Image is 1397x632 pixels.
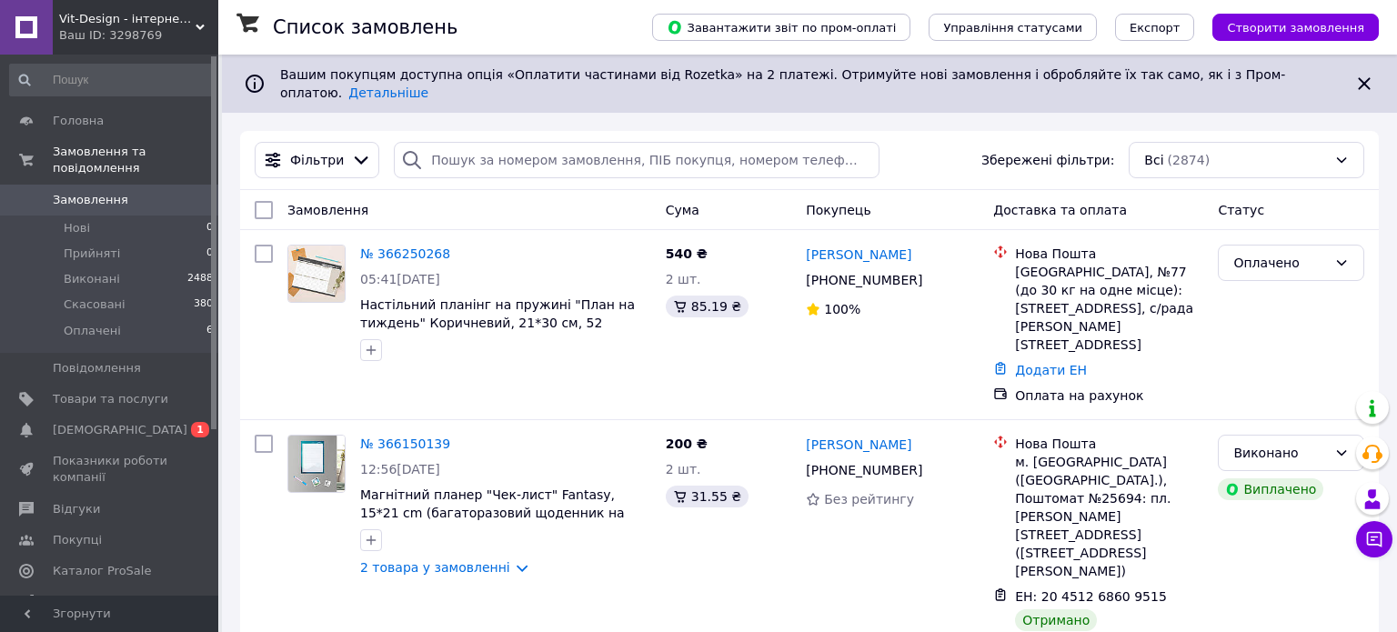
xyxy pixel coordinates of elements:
button: Управління статусами [929,14,1097,41]
button: Завантажити звіт по пром-оплаті [652,14,910,41]
span: Фільтри [290,151,344,169]
span: Повідомлення [53,360,141,376]
span: 380 [194,296,213,313]
span: Скасовані [64,296,126,313]
span: 0 [206,246,213,262]
span: Доставка та оплата [993,203,1127,217]
span: 1 [191,422,209,437]
span: Збережені фільтри: [981,151,1114,169]
a: Фото товару [287,245,346,303]
span: Замовлення [53,192,128,208]
div: 31.55 ₴ [666,486,749,507]
div: 85.19 ₴ [666,296,749,317]
div: м. [GEOGRAPHIC_DATA] ([GEOGRAPHIC_DATA].), Поштомат №25694: пл. [PERSON_NAME][STREET_ADDRESS] ([S... [1015,453,1203,580]
span: Відгуки [53,501,100,517]
img: Фото товару [288,246,345,302]
span: 6 [206,323,213,339]
div: [PHONE_NUMBER] [802,457,926,483]
a: № 366250268 [360,246,450,261]
span: 05:41[DATE] [360,272,440,286]
div: [PHONE_NUMBER] [802,267,926,293]
span: [DEMOGRAPHIC_DATA] [53,422,187,438]
div: Виконано [1233,443,1327,463]
div: Ваш ID: 3298769 [59,27,218,44]
span: Замовлення та повідомлення [53,144,218,176]
span: Покупці [53,532,102,548]
a: № 366150139 [360,436,450,451]
span: 2 шт. [666,462,701,477]
button: Експорт [1115,14,1195,41]
a: Фото товару [287,435,346,493]
span: Cума [666,203,699,217]
span: 200 ₴ [666,436,708,451]
span: 12:56[DATE] [360,462,440,477]
span: Прийняті [64,246,120,262]
span: Управління статусами [943,21,1082,35]
button: Чат з покупцем [1356,521,1392,557]
div: [GEOGRAPHIC_DATA], №77 (до 30 кг на одне місце): [STREET_ADDRESS], с/рада [PERSON_NAME][STREET_AD... [1015,263,1203,354]
span: Створити замовлення [1227,21,1364,35]
span: Головна [53,113,104,129]
a: [PERSON_NAME] [806,436,911,454]
span: 100% [824,302,860,316]
span: 540 ₴ [666,246,708,261]
img: Фото товару [288,436,345,492]
span: ЕН: 20 4512 6860 9515 [1015,589,1167,604]
h1: Список замовлень [273,16,457,38]
span: Без рейтингу [824,492,914,507]
a: Детальніше [348,85,428,100]
span: Вашим покупцям доступна опція «Оплатити частинами від Rozetka» на 2 платежі. Отримуйте нові замов... [280,67,1285,100]
span: 2488 [187,271,213,287]
span: Vit-Design - інтернет-магазин магнітних планерів та багаторазових зошитів [59,11,196,27]
div: Отримано [1015,609,1097,631]
span: Нові [64,220,90,236]
a: Настільний планінг на пружині "План на тиждень" Коричневий, 21*30 см, 52 аркуші (тижневий планер,... [360,297,635,366]
span: 2 шт. [666,272,701,286]
div: Нова Пошта [1015,435,1203,453]
span: Експорт [1130,21,1181,35]
span: Аналітика [53,594,116,610]
span: Виконані [64,271,120,287]
span: Оплачені [64,323,121,339]
span: Покупець [806,203,870,217]
span: Каталог ProSale [53,563,151,579]
input: Пошук [9,64,215,96]
span: Товари та послуги [53,391,168,407]
span: Завантажити звіт по пром-оплаті [667,19,896,35]
span: Всі [1144,151,1163,169]
span: (2874) [1168,153,1211,167]
div: Виплачено [1218,478,1323,500]
a: Магнітний планер "Чек-лист" Fantasy, 15*21 cm (багаторазовий щоденник на холодильник, блокнот, сп... [360,487,625,538]
input: Пошук за номером замовлення, ПІБ покупця, номером телефону, Email, номером накладної [394,142,879,178]
a: 2 товара у замовленні [360,560,510,575]
div: Оплата на рахунок [1015,386,1203,405]
span: 0 [206,220,213,236]
div: Оплачено [1233,253,1327,273]
a: Додати ЕН [1015,363,1087,377]
span: Статус [1218,203,1264,217]
a: Створити замовлення [1194,19,1379,34]
button: Створити замовлення [1212,14,1379,41]
span: Показники роботи компанії [53,453,168,486]
span: Замовлення [287,203,368,217]
div: Нова Пошта [1015,245,1203,263]
a: [PERSON_NAME] [806,246,911,264]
